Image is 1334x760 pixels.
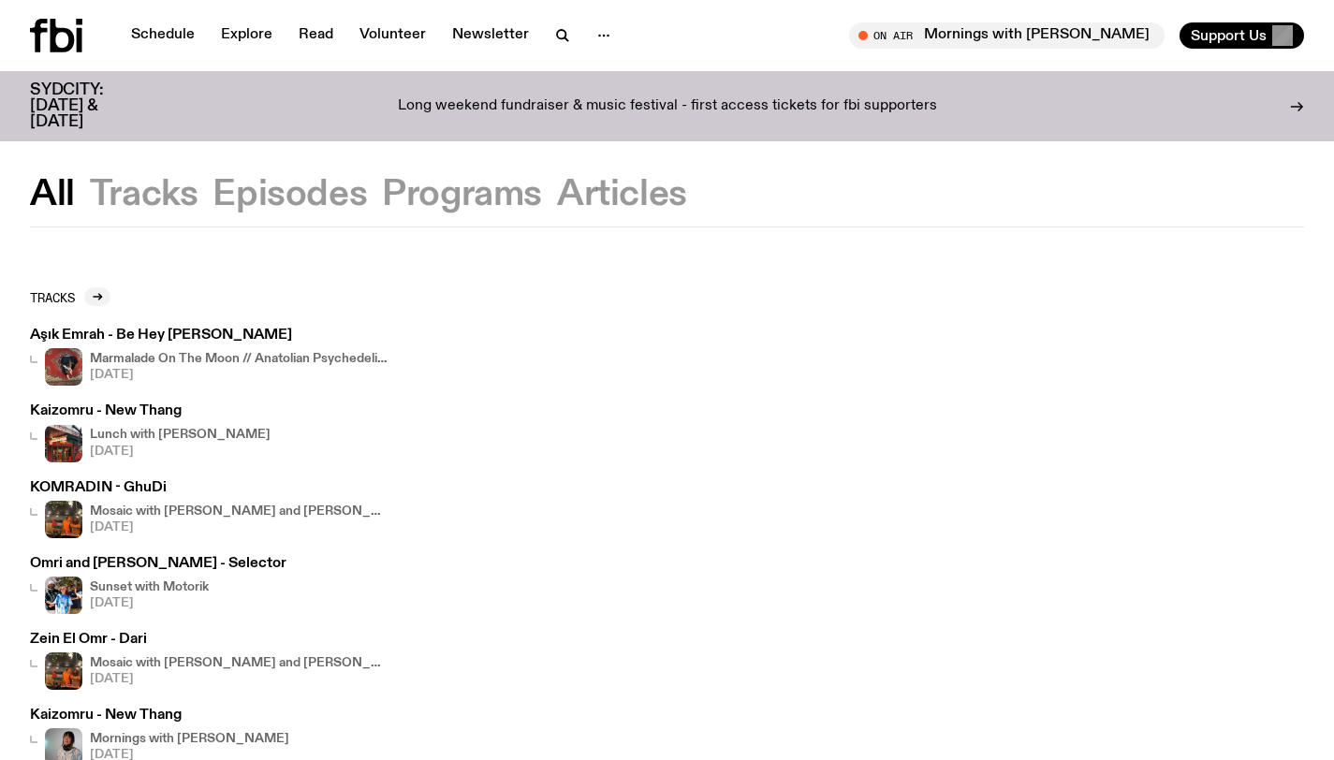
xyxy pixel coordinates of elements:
[348,22,437,49] a: Volunteer
[90,673,389,685] span: [DATE]
[120,22,206,49] a: Schedule
[30,329,389,386] a: Aşık Emrah - Be Hey [PERSON_NAME]Tommy - Persian RugMarmalade On The Moon // Anatolian Psychedeli...
[90,178,198,212] button: Tracks
[30,290,75,304] h2: Tracks
[90,521,389,533] span: [DATE]
[1180,22,1304,49] button: Support Us
[90,505,389,518] h4: Mosaic with [PERSON_NAME] and [PERSON_NAME]
[210,22,284,49] a: Explore
[441,22,540,49] a: Newsletter
[30,404,271,461] a: Kaizomru - New ThangLunch with [PERSON_NAME][DATE]
[30,709,289,723] h3: Kaizomru - New Thang
[30,557,286,571] h3: Omri and [PERSON_NAME] - Selector
[398,98,937,115] p: Long weekend fundraiser & music festival - first access tickets for fbi supporters
[30,633,389,647] h3: Zein El Omr - Dari
[287,22,344,49] a: Read
[1191,27,1267,44] span: Support Us
[30,481,389,538] a: KOMRADIN - GhuDiTommy and Jono Playing at a fundraiser for PalestineMosaic with [PERSON_NAME] and...
[30,82,150,130] h3: SYDCITY: [DATE] & [DATE]
[90,369,389,381] span: [DATE]
[90,733,289,745] h4: Mornings with [PERSON_NAME]
[90,429,271,441] h4: Lunch with [PERSON_NAME]
[849,22,1165,49] button: On AirMornings with [PERSON_NAME]
[45,577,82,614] img: Andrew, Reenie, and Pat stand in a row, smiling at the camera, in dappled light with a vine leafe...
[30,287,110,306] a: Tracks
[90,657,389,669] h4: Mosaic with [PERSON_NAME] and [PERSON_NAME]
[30,557,286,614] a: Omri and [PERSON_NAME] - SelectorAndrew, Reenie, and Pat stand in a row, smiling at the camera, i...
[45,501,82,538] img: Tommy and Jono Playing at a fundraiser for Palestine
[30,633,389,690] a: Zein El Omr - DariTommy and Jono Playing at a fundraiser for PalestineMosaic with [PERSON_NAME] a...
[45,652,82,690] img: Tommy and Jono Playing at a fundraiser for Palestine
[30,178,75,212] button: All
[30,329,389,343] h3: Aşık Emrah - Be Hey [PERSON_NAME]
[90,581,209,593] h4: Sunset with Motorik
[45,348,82,386] img: Tommy - Persian Rug
[90,597,209,609] span: [DATE]
[30,404,271,418] h3: Kaizomru - New Thang
[382,178,542,212] button: Programs
[213,178,367,212] button: Episodes
[90,446,271,458] span: [DATE]
[557,178,687,212] button: Articles
[90,353,389,365] h4: Marmalade On The Moon // Anatolian Psychedelia 2.0
[30,481,389,495] h3: KOMRADIN - GhuDi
